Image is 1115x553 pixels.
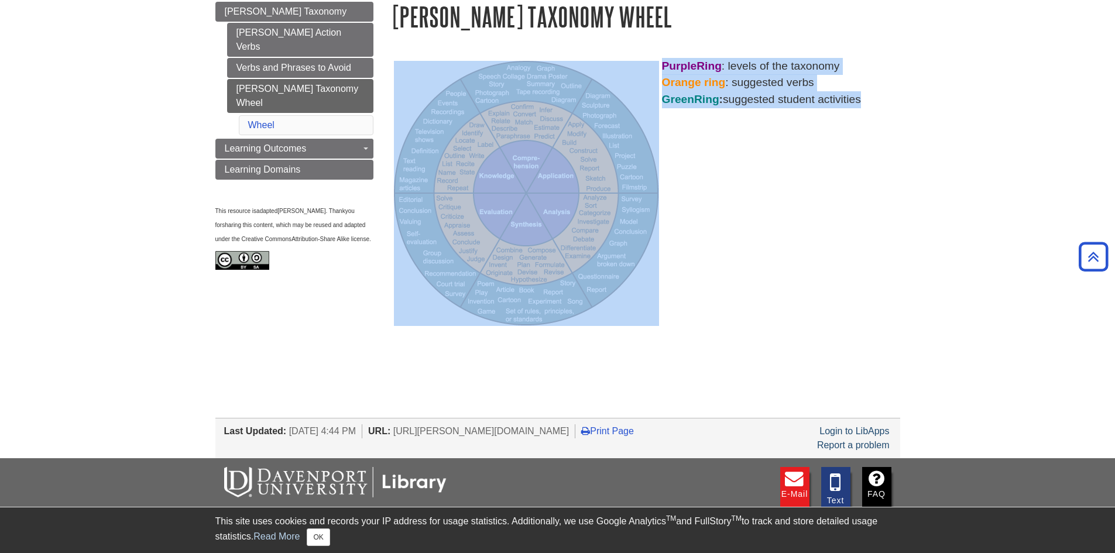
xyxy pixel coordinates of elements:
[666,514,676,523] sup: TM
[662,76,726,88] strong: Orange ring
[732,514,742,523] sup: TM
[215,208,257,214] span: This resource is
[253,531,300,541] a: Read More
[1075,249,1112,265] a: Back to Top
[662,93,694,105] span: Green
[581,426,590,435] i: Print Page
[391,2,900,32] h1: [PERSON_NAME] Taxonomy Wheel
[277,208,345,214] span: [PERSON_NAME]. Thank
[368,426,390,436] span: URL:
[393,426,569,436] span: [URL][PERSON_NAME][DOMAIN_NAME]
[581,426,634,436] a: Print Page
[291,236,369,242] span: Attribution-Share Alike license
[225,164,301,174] span: Learning Domains
[215,222,371,242] span: sharing this content, which may be reused and adapted under the Creative Commons .
[697,60,722,72] strong: Ring
[819,426,889,436] a: Login to LibApps
[248,120,275,130] a: Wheel
[289,426,356,436] span: [DATE] 4:44 PM
[862,467,891,507] a: FAQ
[307,528,330,546] button: Close
[215,160,373,180] a: Learning Domains
[817,440,890,450] a: Report a problem
[391,58,900,108] p: : levels of the taxonomy : suggested verbs suggested student activities
[227,23,373,57] a: [PERSON_NAME] Action Verbs
[225,143,307,153] span: Learning Outcomes
[215,208,356,228] span: you for
[780,467,809,507] a: E-mail
[225,6,347,16] span: [PERSON_NAME] Taxonomy
[256,208,277,214] span: adapted
[215,514,900,546] div: This site uses cookies and records your IP address for usage statistics. Additionally, we use Goo...
[662,93,723,105] strong: :
[694,93,719,105] span: Ring
[821,467,850,507] a: Text
[227,58,373,78] a: Verbs and Phrases to Avoid
[215,2,373,22] a: [PERSON_NAME] Taxonomy
[662,60,697,72] strong: Purple
[224,467,447,497] img: DU Libraries
[227,79,373,113] a: [PERSON_NAME] Taxonomy Wheel
[215,2,373,288] div: Guide Page Menu
[215,139,373,159] a: Learning Outcomes
[224,426,287,436] span: Last Updated:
